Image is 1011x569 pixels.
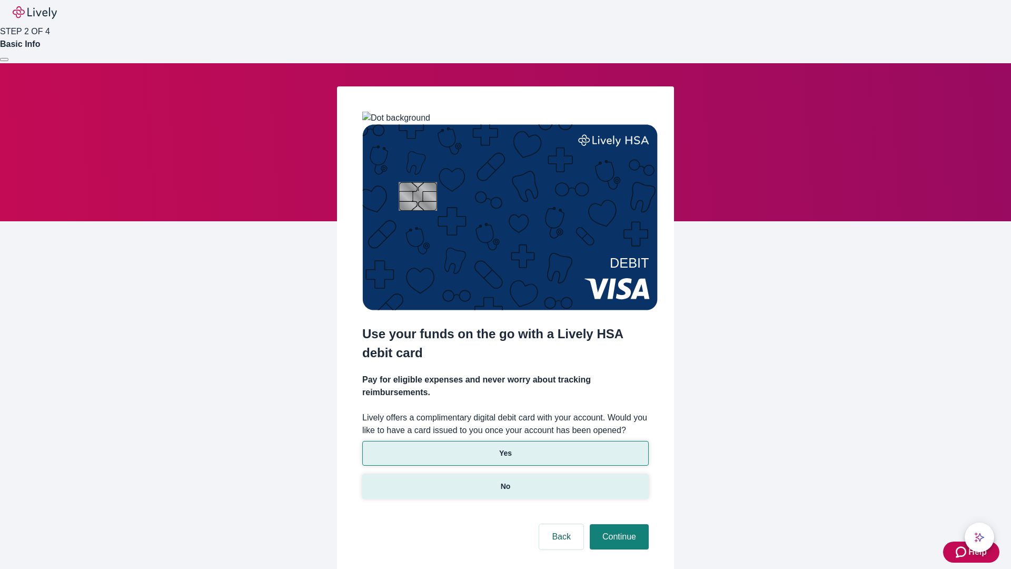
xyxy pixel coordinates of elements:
[499,448,512,459] p: Yes
[943,542,999,563] button: Zendesk support iconHelp
[956,546,968,558] svg: Zendesk support icon
[362,124,658,310] img: Debit card
[362,112,430,124] img: Dot background
[362,474,649,499] button: No
[539,524,583,550] button: Back
[974,532,985,543] svg: Lively AI Assistant
[362,374,649,399] h4: Pay for eligible expenses and never worry about tracking reimbursements.
[362,411,649,437] label: Lively offers a complimentary digital debit card with your account. Would you like to have a card...
[590,524,649,550] button: Continue
[501,481,511,492] p: No
[362,441,649,466] button: Yes
[965,523,994,552] button: chat
[362,325,649,362] h2: Use your funds on the go with a Lively HSA debit card
[13,6,57,19] img: Lively
[968,546,987,558] span: Help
